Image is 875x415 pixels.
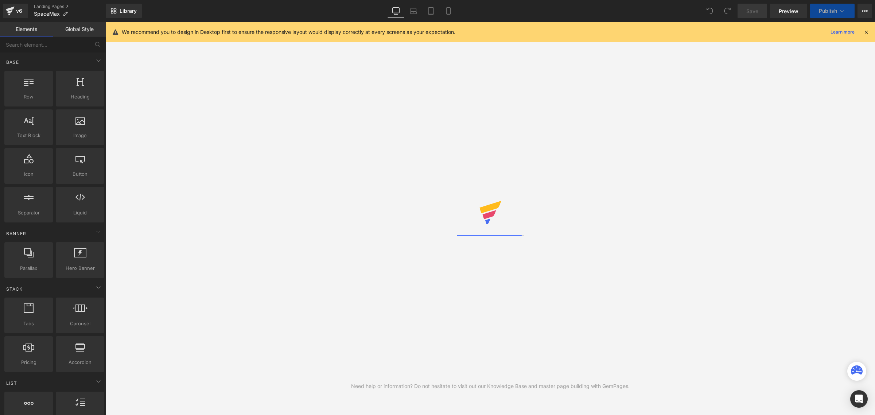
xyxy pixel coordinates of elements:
[3,4,28,18] a: v6
[58,170,102,178] span: Button
[405,4,422,18] a: Laptop
[7,358,51,366] span: Pricing
[5,286,23,292] span: Stack
[58,320,102,327] span: Carousel
[770,4,807,18] a: Preview
[746,7,758,15] span: Save
[58,93,102,101] span: Heading
[440,4,457,18] a: Mobile
[5,59,20,66] span: Base
[5,380,18,387] span: List
[34,4,106,9] a: Landing Pages
[122,28,455,36] p: We recommend you to design in Desktop first to ensure the responsive layout would display correct...
[53,22,106,36] a: Global Style
[5,230,27,237] span: Banner
[7,170,51,178] span: Icon
[703,4,717,18] button: Undo
[7,209,51,217] span: Separator
[810,4,855,18] button: Publish
[58,209,102,217] span: Liquid
[7,264,51,272] span: Parallax
[15,6,24,16] div: v6
[819,8,837,14] span: Publish
[7,93,51,101] span: Row
[7,132,51,139] span: Text Block
[106,4,142,18] a: New Library
[7,320,51,327] span: Tabs
[857,4,872,18] button: More
[34,11,60,17] span: SpaceMax
[422,4,440,18] a: Tablet
[351,382,630,390] div: Need help or information? Do not hesitate to visit out our Knowledge Base and master page buildin...
[779,7,798,15] span: Preview
[387,4,405,18] a: Desktop
[120,8,137,14] span: Library
[58,264,102,272] span: Hero Banner
[720,4,735,18] button: Redo
[828,28,857,36] a: Learn more
[58,132,102,139] span: Image
[850,390,868,408] div: Open Intercom Messenger
[58,358,102,366] span: Accordion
